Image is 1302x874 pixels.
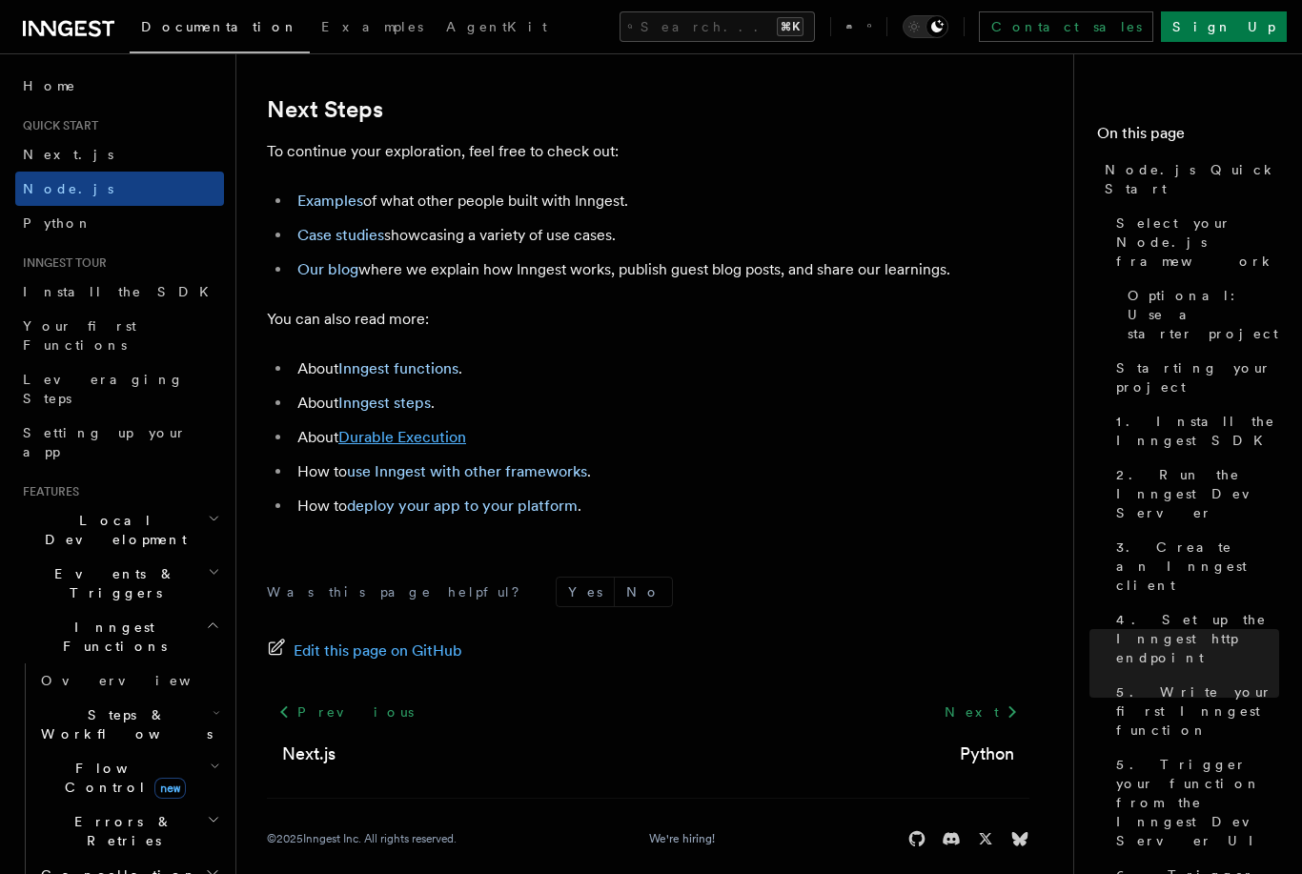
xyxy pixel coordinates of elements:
[297,226,384,244] a: Case studies
[777,17,804,36] kbd: ⌘K
[130,6,310,53] a: Documentation
[267,96,383,123] a: Next Steps
[933,695,1029,729] a: Next
[15,564,208,602] span: Events & Triggers
[267,638,462,664] a: Edit this page on GitHub
[620,11,815,42] button: Search...⌘K
[15,618,206,656] span: Inngest Functions
[15,255,107,271] span: Inngest tour
[33,759,210,797] span: Flow Control
[1116,213,1279,271] span: Select your Node.js framework
[435,6,559,51] a: AgentKit
[33,812,207,850] span: Errors & Retries
[292,256,1029,283] li: where we explain how Inngest works, publish guest blog posts, and share our learnings.
[15,416,224,469] a: Setting up your app
[1116,358,1279,396] span: Starting your project
[1116,610,1279,667] span: 4. Set up the Inngest http endpoint
[267,306,1029,333] p: You can also read more:
[338,428,466,446] a: Durable Execution
[1109,675,1279,747] a: 5. Write your first Inngest function
[1109,206,1279,278] a: Select your Node.js framework
[960,741,1014,767] a: Python
[292,188,1029,214] li: of what other people built with Inngest.
[33,663,224,698] a: Overview
[282,741,336,767] a: Next.js
[979,11,1153,42] a: Contact sales
[33,751,224,804] button: Flow Controlnew
[297,260,358,278] a: Our blog
[15,309,224,362] a: Your first Functions
[1128,286,1279,343] span: Optional: Use a starter project
[347,462,587,480] a: use Inngest with other frameworks
[292,424,1029,451] li: About
[292,356,1029,382] li: About .
[1097,122,1279,152] h4: On this page
[23,425,187,459] span: Setting up your app
[1116,412,1279,450] span: 1. Install the Inngest SDK
[557,578,614,606] button: Yes
[292,222,1029,249] li: showcasing a variety of use cases.
[15,69,224,103] a: Home
[1105,160,1279,198] span: Node.js Quick Start
[15,610,224,663] button: Inngest Functions
[141,19,298,34] span: Documentation
[292,493,1029,519] li: How to .
[1109,530,1279,602] a: 3. Create an Inngest client
[15,503,224,557] button: Local Development
[338,394,431,412] a: Inngest steps
[310,6,435,51] a: Examples
[615,578,672,606] button: No
[33,804,224,858] button: Errors & Retries
[267,138,1029,165] p: To continue your exploration, feel free to check out:
[1116,755,1279,850] span: 5. Trigger your function from the Inngest Dev Server UI
[15,511,208,549] span: Local Development
[267,695,424,729] a: Previous
[23,76,76,95] span: Home
[15,118,98,133] span: Quick start
[23,147,113,162] span: Next.js
[1109,351,1279,404] a: Starting your project
[1120,278,1279,351] a: Optional: Use a starter project
[15,484,79,499] span: Features
[1161,11,1287,42] a: Sign Up
[15,137,224,172] a: Next.js
[903,15,948,38] button: Toggle dark mode
[15,557,224,610] button: Events & Triggers
[23,181,113,196] span: Node.js
[649,831,715,846] a: We're hiring!
[23,215,92,231] span: Python
[1109,602,1279,675] a: 4. Set up the Inngest http endpoint
[41,673,237,688] span: Overview
[321,19,423,34] span: Examples
[292,390,1029,417] li: About .
[33,698,224,751] button: Steps & Workflows
[1109,404,1279,457] a: 1. Install the Inngest SDK
[297,192,363,210] a: Examples
[1097,152,1279,206] a: Node.js Quick Start
[267,831,457,846] div: © 2025 Inngest Inc. All rights reserved.
[15,362,224,416] a: Leveraging Steps
[1116,538,1279,595] span: 3. Create an Inngest client
[1116,682,1279,740] span: 5. Write your first Inngest function
[338,359,458,377] a: Inngest functions
[1109,747,1279,858] a: 5. Trigger your function from the Inngest Dev Server UI
[15,206,224,240] a: Python
[1116,465,1279,522] span: 2. Run the Inngest Dev Server
[292,458,1029,485] li: How to .
[1109,457,1279,530] a: 2. Run the Inngest Dev Server
[267,582,533,601] p: Was this page helpful?
[15,274,224,309] a: Install the SDK
[154,778,186,799] span: new
[23,318,136,353] span: Your first Functions
[294,638,462,664] span: Edit this page on GitHub
[347,497,578,515] a: deploy your app to your platform
[23,372,184,406] span: Leveraging Steps
[33,705,213,743] span: Steps & Workflows
[23,284,220,299] span: Install the SDK
[446,19,547,34] span: AgentKit
[15,172,224,206] a: Node.js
